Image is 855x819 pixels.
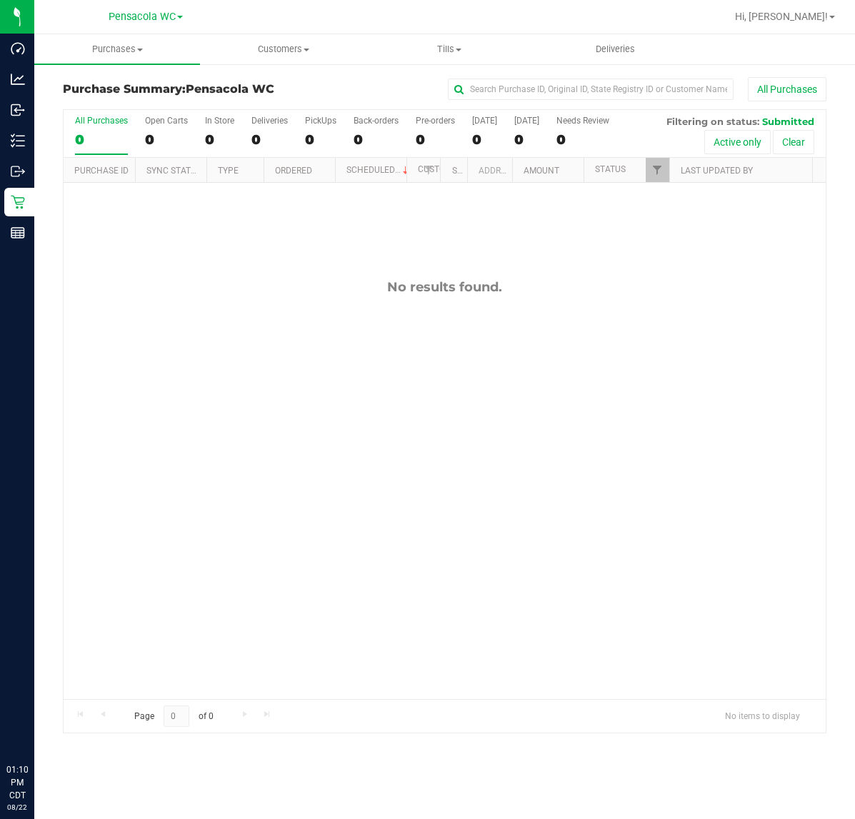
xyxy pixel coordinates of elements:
a: Status [595,164,626,174]
a: Purchase ID [74,166,129,176]
a: Amount [524,166,559,176]
th: Address [467,158,512,183]
iframe: Resource center [14,705,57,748]
span: Page of 0 [122,705,225,728]
h3: Purchase Summary: [63,83,317,96]
span: Purchases [34,43,200,56]
inline-svg: Dashboard [11,41,25,56]
div: Needs Review [556,116,609,126]
button: Clear [773,130,814,154]
div: 0 [205,131,234,148]
a: Last Updated By [681,166,753,176]
div: 0 [75,131,128,148]
div: 0 [354,131,399,148]
a: Tills [366,34,532,64]
div: [DATE] [514,116,539,126]
a: Purchases [34,34,200,64]
div: PickUps [305,116,336,126]
span: No items to display [714,705,811,727]
div: 0 [514,131,539,148]
inline-svg: Reports [11,226,25,240]
div: 0 [416,131,455,148]
a: Filter [646,158,669,182]
a: State Registry ID [452,166,527,176]
a: Deliveries [532,34,698,64]
inline-svg: Retail [11,195,25,209]
inline-svg: Outbound [11,164,25,179]
div: Back-orders [354,116,399,126]
div: Pre-orders [416,116,455,126]
div: 0 [472,131,497,148]
span: Customers [201,43,365,56]
p: 01:10 PM CDT [6,763,28,802]
span: Tills [367,43,531,56]
div: Open Carts [145,116,188,126]
span: Pensacola WC [109,11,176,23]
span: Deliveries [576,43,654,56]
a: Ordered [275,166,312,176]
a: Sync Status [146,166,201,176]
div: [DATE] [472,116,497,126]
inline-svg: Inbound [11,103,25,117]
a: Customers [200,34,366,64]
button: All Purchases [748,77,826,101]
inline-svg: Inventory [11,134,25,148]
div: 0 [145,131,188,148]
p: 08/22 [6,802,28,813]
span: Filtering on status: [666,116,759,127]
div: 0 [251,131,288,148]
a: Type [218,166,239,176]
inline-svg: Analytics [11,72,25,86]
div: Deliveries [251,116,288,126]
button: Active only [704,130,771,154]
input: Search Purchase ID, Original ID, State Registry ID or Customer Name... [448,79,734,100]
div: 0 [556,131,609,148]
div: 0 [305,131,336,148]
div: In Store [205,116,234,126]
span: Hi, [PERSON_NAME]! [735,11,828,22]
div: No results found. [64,279,826,295]
div: All Purchases [75,116,128,126]
a: Scheduled [346,165,411,175]
span: Pensacola WC [186,82,274,96]
a: Filter [416,158,440,182]
span: Submitted [762,116,814,127]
